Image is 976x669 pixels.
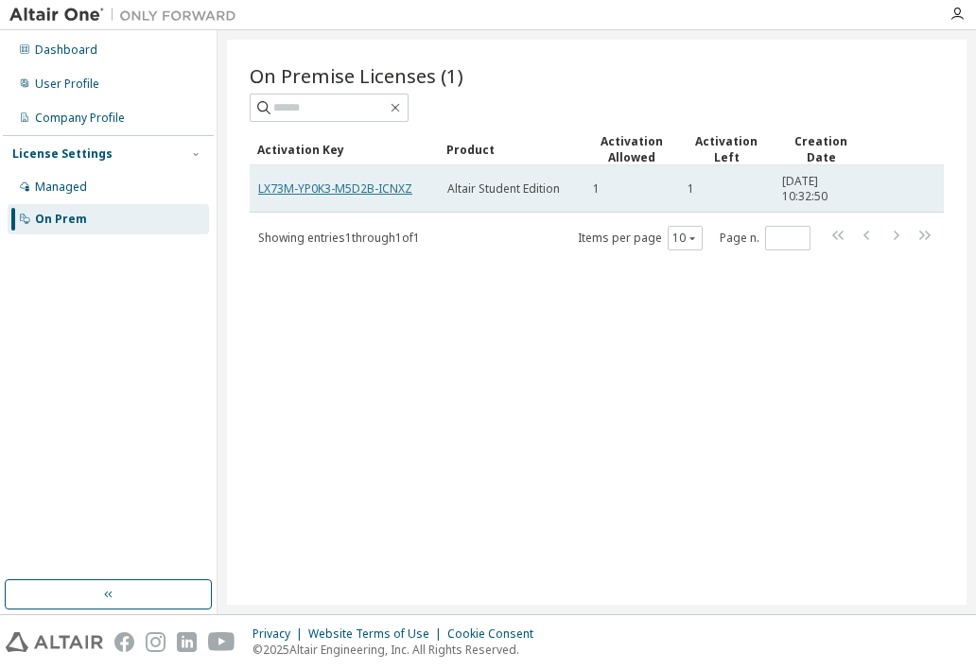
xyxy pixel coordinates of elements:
div: Privacy [253,626,308,642]
span: 1 [688,181,694,197]
a: LX73M-YP0K3-M5D2B-ICNXZ [258,180,412,197]
div: Managed [35,180,87,195]
p: © 2025 Altair Engineering, Inc. All Rights Reserved. [253,642,545,658]
div: Website Terms of Use [308,626,447,642]
div: On Prem [35,212,87,227]
div: Activation Left [687,133,766,165]
img: Altair One [9,6,246,25]
img: instagram.svg [146,632,166,652]
div: Cookie Consent [447,626,545,642]
div: Product [446,134,577,164]
div: Activation Allowed [592,133,671,165]
span: 1 [593,181,600,197]
div: Dashboard [35,43,97,58]
img: facebook.svg [114,632,134,652]
img: youtube.svg [208,632,235,652]
span: [DATE] 10:32:50 [782,174,860,204]
span: On Premise Licenses (1) [250,62,463,89]
img: altair_logo.svg [6,632,103,652]
span: Items per page [578,226,703,250]
button: 10 [672,231,698,246]
span: Page n. [720,226,810,250]
div: Company Profile [35,111,125,126]
div: Activation Key [257,134,431,164]
div: License Settings [12,146,113,162]
div: Creation Date [781,133,861,165]
div: User Profile [35,77,99,92]
span: Showing entries 1 through 1 of 1 [258,230,420,246]
span: Altair Student Edition [447,181,560,197]
img: linkedin.svg [177,632,197,652]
